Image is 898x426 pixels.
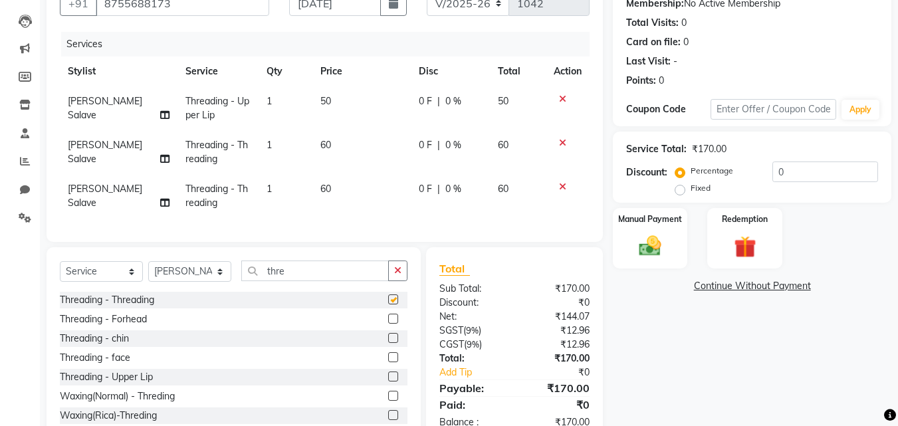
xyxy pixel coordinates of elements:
div: ₹144.07 [514,310,600,324]
div: Payable: [429,380,514,396]
div: Threading - Threading [60,293,154,307]
th: Action [546,56,590,86]
div: 0 [681,16,687,30]
th: Disc [411,56,490,86]
th: Price [312,56,411,86]
label: Manual Payment [618,213,682,225]
div: Paid: [429,397,514,413]
img: _gift.svg [727,233,763,261]
div: Waxing(Normal) - Threding [60,389,175,403]
span: 1 [267,95,272,107]
span: 0 % [445,138,461,152]
input: Search or Scan [241,261,389,281]
div: ₹0 [514,296,600,310]
div: ( ) [429,324,514,338]
img: _cash.svg [632,233,668,259]
span: Threading - Threading [185,183,248,209]
div: Discount: [429,296,514,310]
span: 60 [320,139,331,151]
th: Stylist [60,56,177,86]
span: Total [439,262,470,276]
span: | [437,138,440,152]
div: Coupon Code [626,102,710,116]
a: Continue Without Payment [616,279,889,293]
th: Total [490,56,546,86]
div: Threading - chin [60,332,129,346]
input: Enter Offer / Coupon Code [711,99,836,120]
div: Threading - face [60,351,130,365]
span: 50 [498,95,508,107]
span: | [437,94,440,108]
div: Total Visits: [626,16,679,30]
span: 0 F [419,138,432,152]
div: Sub Total: [429,282,514,296]
label: Percentage [691,165,733,177]
div: ( ) [429,338,514,352]
div: Waxing(Rica)-Threding [60,409,157,423]
div: ₹12.96 [514,324,600,338]
div: 0 [659,74,664,88]
div: 0 [683,35,689,49]
div: Discount: [626,165,667,179]
div: Services [61,32,600,56]
span: 1 [267,139,272,151]
div: ₹0 [529,366,600,379]
span: SGST [439,324,463,336]
span: [PERSON_NAME] Salave [68,183,142,209]
span: 1 [267,183,272,195]
div: ₹0 [514,397,600,413]
div: Points: [626,74,656,88]
span: 0 % [445,182,461,196]
span: Threading - Upper Lip [185,95,249,121]
span: 60 [498,183,508,195]
label: Fixed [691,182,711,194]
div: Service Total: [626,142,687,156]
button: Apply [842,100,879,120]
span: CGST [439,338,464,350]
span: 0 F [419,182,432,196]
span: 60 [320,183,331,195]
span: 0 F [419,94,432,108]
span: 50 [320,95,331,107]
span: [PERSON_NAME] Salave [68,95,142,121]
div: Card on file: [626,35,681,49]
div: Net: [429,310,514,324]
span: [PERSON_NAME] Salave [68,139,142,165]
th: Qty [259,56,312,86]
th: Service [177,56,259,86]
div: Threading - Forhead [60,312,147,326]
div: ₹170.00 [692,142,727,156]
span: 0 % [445,94,461,108]
div: ₹12.96 [514,338,600,352]
div: ₹170.00 [514,282,600,296]
div: - [673,54,677,68]
div: Total: [429,352,514,366]
div: ₹170.00 [514,352,600,366]
span: Threading - Threading [185,139,248,165]
span: 9% [467,339,479,350]
div: Last Visit: [626,54,671,68]
span: 60 [498,139,508,151]
div: Threading - Upper Lip [60,370,153,384]
a: Add Tip [429,366,528,379]
span: 9% [466,325,479,336]
label: Redemption [722,213,768,225]
span: | [437,182,440,196]
div: ₹170.00 [514,380,600,396]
